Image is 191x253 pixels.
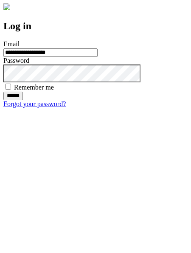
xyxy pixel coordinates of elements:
a: Forgot your password? [3,100,66,107]
img: logo-4e3dc11c47720685a147b03b5a06dd966a58ff35d612b21f08c02c0306f2b779.png [3,3,10,10]
label: Email [3,40,20,48]
label: Password [3,57,29,64]
label: Remember me [14,84,54,91]
h2: Log in [3,20,188,32]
